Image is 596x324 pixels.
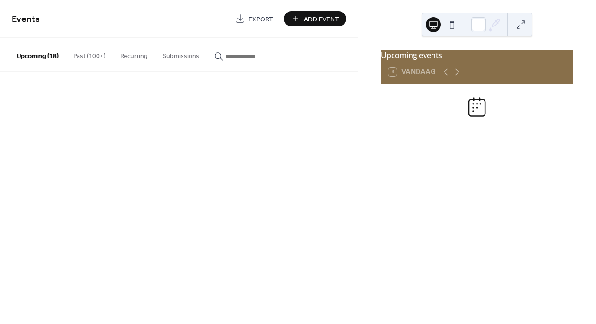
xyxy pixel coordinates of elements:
[66,38,113,71] button: Past (100+)
[304,14,339,24] span: Add Event
[381,50,573,61] div: Upcoming events
[284,11,346,26] button: Add Event
[9,38,66,71] button: Upcoming (18)
[249,14,273,24] span: Export
[113,38,155,71] button: Recurring
[229,11,280,26] a: Export
[12,10,40,28] span: Events
[155,38,207,71] button: Submissions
